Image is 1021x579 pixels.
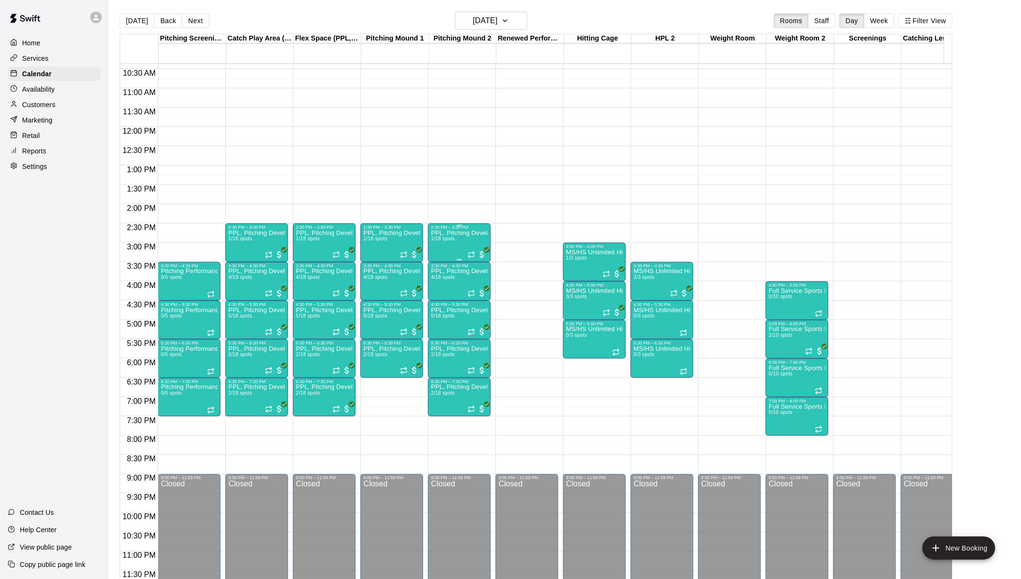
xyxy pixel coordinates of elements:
[161,302,218,307] div: 4:30 PM – 5:30 PM
[634,275,655,280] span: 3/3 spots filled
[455,12,527,30] button: [DATE]
[360,262,423,301] div: 3:30 PM – 4:30 PM: PPL, Pitching Development Session
[332,251,340,259] span: Recurring event
[293,301,356,339] div: 4:30 PM – 5:30 PM: PPL, Pitching Development Session
[22,100,55,110] p: Customers
[680,289,690,298] span: All customers have paid
[8,144,101,158] div: Reports
[161,313,182,318] span: 0/5 spots filled
[8,97,101,112] a: Customers
[124,223,158,232] span: 2:30 PM
[8,159,101,174] a: Settings
[428,223,491,262] div: 2:30 PM – 3:30 PM: PPL, Pitching Development Session
[332,289,340,297] span: Recurring event
[121,108,158,116] span: 11:30 AM
[159,34,226,43] div: Pitching Screenings
[836,476,893,481] div: 9:00 PM – 11:59 PM
[296,341,353,345] div: 5:30 PM – 6:30 PM
[294,34,361,43] div: Flex Space (PPL, Green Turf)
[631,339,693,378] div: 5:30 PM – 6:30 PM: MS/HS Unlimited Hitting
[766,397,828,436] div: 7:00 PM – 8:00 PM: Full Service Sports Performance
[296,225,353,230] div: 2:30 PM – 3:30 PM
[699,34,767,43] div: Weight Room
[428,339,491,378] div: 5:30 PM – 6:30 PM: PPL, Pitching Development Session
[769,399,826,403] div: 7:00 PM – 8:00 PM
[120,127,158,135] span: 12:00 PM
[680,329,688,337] span: Recurring event
[161,476,218,481] div: 9:00 PM – 11:59 PM
[124,262,158,270] span: 3:30 PM
[228,302,285,307] div: 4:30 PM – 5:30 PM
[363,341,420,345] div: 5:30 PM – 6:30 PM
[228,476,285,481] div: 9:00 PM – 11:59 PM
[22,162,47,171] p: Settings
[207,368,215,375] span: Recurring event
[400,289,408,297] span: Recurring event
[361,34,429,43] div: Pitching Mound 1
[124,436,158,444] span: 8:00 PM
[766,281,828,320] div: 4:00 PM – 5:00 PM: Full Service Sports Performance
[124,358,158,367] span: 6:00 PM
[120,513,158,521] span: 10:00 PM
[477,366,487,375] span: All customers have paid
[898,14,952,28] button: Filter View
[8,113,101,127] div: Marketing
[332,405,340,413] span: Recurring event
[207,290,215,298] span: Recurring event
[120,532,158,540] span: 10:30 PM
[468,328,475,336] span: Recurring event
[468,367,475,374] span: Recurring event
[296,476,353,481] div: 9:00 PM – 11:59 PM
[293,339,356,378] div: 5:30 PM – 6:30 PM: PPL, Pitching Development Session
[20,542,72,552] p: View public page
[431,379,488,384] div: 6:30 PM – 7:30 PM
[477,327,487,337] span: All customers have paid
[431,313,455,318] span: 5/18 spots filled
[121,69,158,77] span: 10:30 AM
[631,262,693,301] div: 3:30 PM – 4:30 PM: MS/HS Unlimited Hitting
[22,131,40,140] p: Retail
[566,332,587,338] span: 0/3 spots filled
[342,366,352,375] span: All customers have paid
[296,263,353,268] div: 3:30 PM – 4:30 PM
[207,406,215,414] span: Recurring event
[158,262,221,301] div: 3:30 PM – 4:30 PM: Pitching Performance Lab - Assessment Bullpen And Movement Screen
[431,263,488,268] div: 3:30 PM – 4:30 PM
[22,54,49,63] p: Services
[566,255,587,261] span: 1/3 spots filled
[20,560,85,569] p: Copy public page link
[428,301,491,339] div: 4:30 PM – 5:30 PM: PPL, Pitching Development Session
[20,525,56,535] p: Help Center
[923,537,995,560] button: add
[8,67,101,81] a: Calendar
[296,352,319,357] span: 2/18 spots filled
[566,321,623,326] div: 5:00 PM – 6:00 PM
[161,275,182,280] span: 0/5 spots filled
[410,327,419,337] span: All customers have paid
[20,508,54,517] p: Contact Us
[124,455,158,463] span: 8:30 PM
[566,476,623,481] div: 9:00 PM – 11:59 PM
[429,34,497,43] div: Pitching Mound 2
[228,341,285,345] div: 5:30 PM – 6:30 PM
[631,301,693,339] div: 4:30 PM – 5:30 PM: MS/HS Unlimited Hitting
[363,225,420,230] div: 2:30 PM – 3:30 PM
[634,263,690,268] div: 3:30 PM – 4:30 PM
[431,236,455,241] span: 1/18 spots filled
[904,476,961,481] div: 9:00 PM – 11:59 PM
[428,262,491,301] div: 3:30 PM – 4:30 PM: PPL, Pitching Development Session
[342,250,352,260] span: All customers have paid
[363,263,420,268] div: 3:30 PM – 4:30 PM
[410,250,419,260] span: All customers have paid
[680,368,688,375] span: Recurring event
[769,476,826,481] div: 9:00 PM – 11:59 PM
[120,571,158,579] span: 11:30 PM
[225,378,288,416] div: 6:30 PM – 7:30 PM: PPL, Pitching Development Session
[296,302,353,307] div: 4:30 PM – 5:30 PM
[363,313,387,318] span: 5/18 spots filled
[767,34,834,43] div: Weight Room 2
[603,270,610,278] span: Recurring event
[363,275,387,280] span: 4/18 spots filled
[8,82,101,96] div: Availability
